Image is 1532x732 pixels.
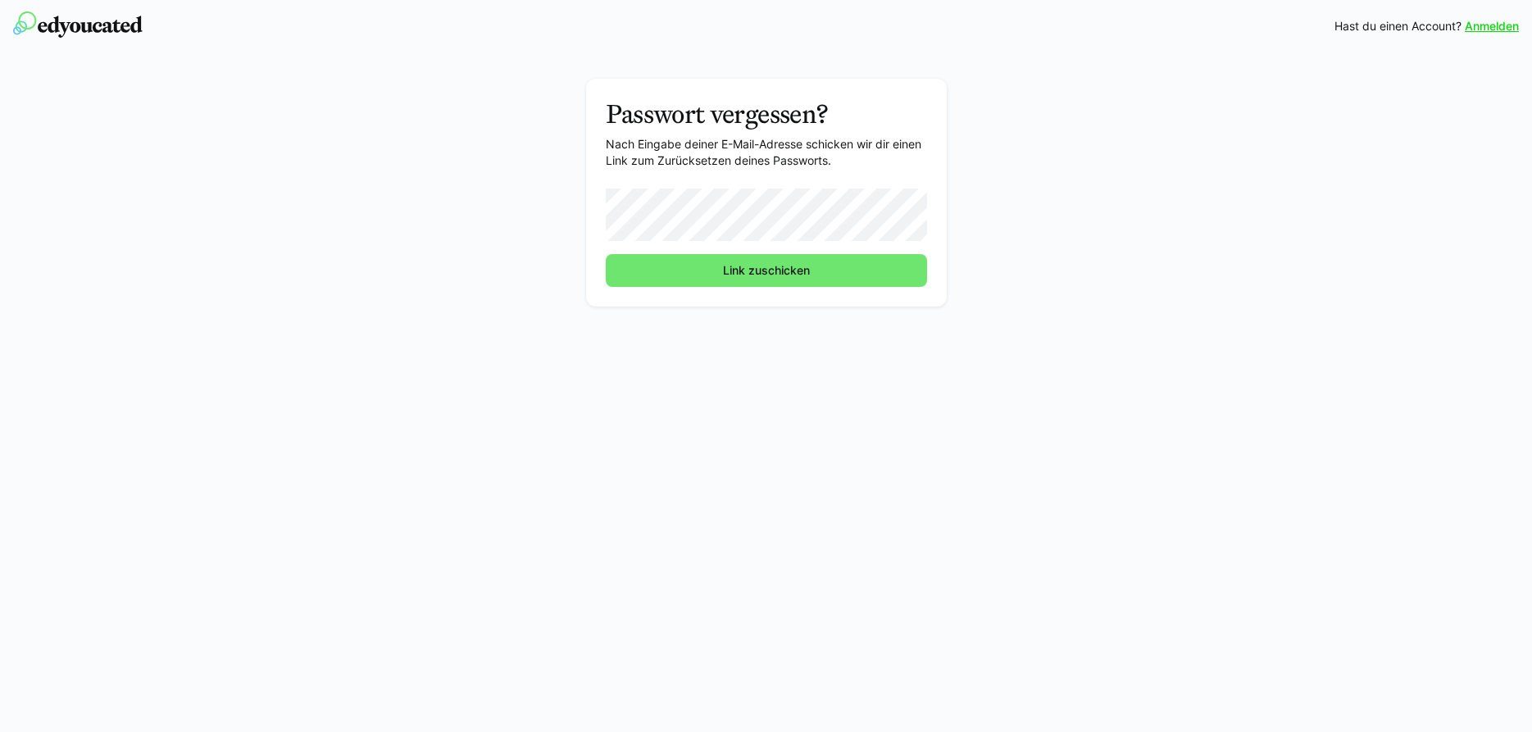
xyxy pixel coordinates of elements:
[1334,18,1462,34] span: Hast du einen Account?
[1465,18,1519,34] a: Anmelden
[721,262,812,279] span: Link zuschicken
[606,136,927,169] p: Nach Eingabe deiner E-Mail-Adresse schicken wir dir einen Link zum Zurücksetzen deines Passworts.
[606,98,927,130] h3: Passwort vergessen?
[13,11,143,38] img: edyoucated
[606,254,927,287] button: Link zuschicken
